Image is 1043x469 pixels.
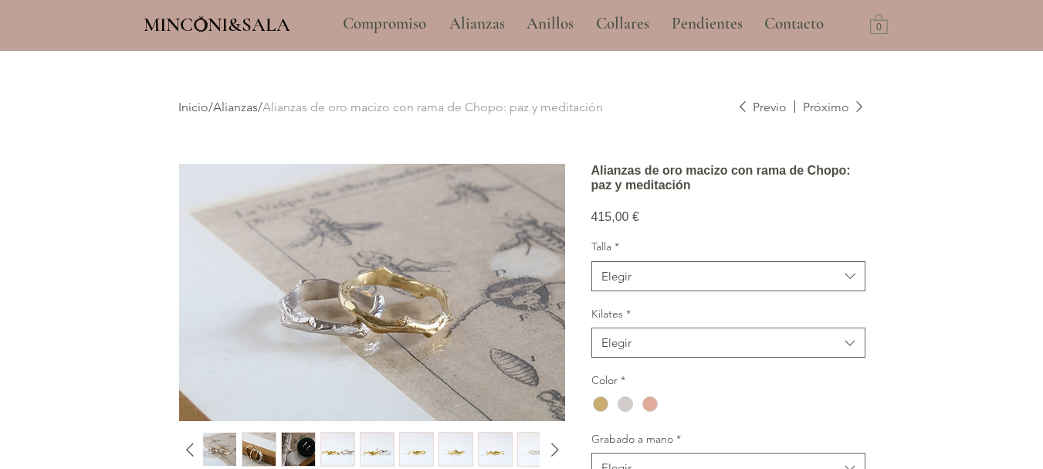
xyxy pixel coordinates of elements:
text: 0 [876,22,882,33]
a: MINCONI&SALA [144,10,290,36]
button: Diapositiva siguiente [544,438,564,461]
a: Alianzas de oro macizo con rama de Chopo: paz y meditación [262,100,603,114]
img: Miniatura: Alianzas de oro artesanales Barcelona [282,433,315,466]
a: Pendientes [660,5,753,43]
a: Collares [584,5,660,43]
button: Kilates [591,328,865,358]
a: Próximo [794,99,865,116]
div: 5 / 10 [360,432,395,467]
div: 1 / 10 [202,432,237,467]
p: Alianzas [442,5,513,43]
img: Miniatura: Alianzas de oro artesanales Barcelona [518,433,551,466]
img: Miniatura: Alianzas de oro artesanales Barcelona [439,433,472,466]
div: Elegir [601,335,632,351]
span: 415,00 € [591,210,639,223]
p: Pendientes [664,5,750,43]
img: Alianzas de oro artesanales Barcelona [179,164,565,421]
legend: Color [591,373,625,389]
p: Compromiso [335,5,434,43]
button: Miniatura: Alianzas de oro artesanales Barcelona [517,432,552,467]
div: 4 / 10 [320,432,355,467]
button: Miniatura: Alianzas de oro artesanales Barcelona [242,432,276,467]
a: Carrito con 0 ítems [870,13,888,34]
label: Grabado a mano [591,432,865,447]
button: Miniatura: Alianzas de oro artesanales Barcelona [202,432,237,467]
label: Kilates [591,307,865,322]
p: Anillos [519,5,581,43]
button: Miniatura: Alianzas de oro artesanales Barcelona [360,432,395,467]
button: Miniatura: Alianzas de oro artesanales Barcelona [281,432,316,467]
p: Contacto [757,5,831,43]
button: Diapositiva anterior [178,438,198,461]
a: Inicio [178,100,208,114]
button: Talla [591,261,865,291]
img: Miniatura: Alianzas de oro artesanales Barcelona [361,433,394,466]
div: / / [178,99,737,116]
h1: Alianzas de oro macizo con rama de Chopo: paz y meditación [591,163,865,192]
img: Miniatura: Alianzas de oro artesanales Barcelona [242,433,276,466]
a: Contacto [753,5,836,43]
a: Alianzas [438,5,515,43]
img: Miniatura: Alianzas de oro artesanales Barcelona [321,433,354,466]
div: 7 / 10 [439,432,473,467]
button: Alianzas de oro artesanales BarcelonaAgrandar [178,163,566,422]
img: Miniatura: Alianzas de oro artesanales Barcelona [479,433,512,466]
a: Anillos [515,5,584,43]
img: Minconi Sala [195,16,208,32]
img: Miniatura: Alianzas de oro artesanales Barcelona [400,433,433,466]
a: Alianzas [213,100,258,114]
button: Miniatura: Alianzas de oro artesanales Barcelona [320,432,355,467]
div: 3 / 10 [281,432,316,467]
div: 2 / 10 [242,432,276,467]
div: 8 / 10 [478,432,513,467]
div: 9 / 10 [517,432,552,467]
button: Miniatura: Alianzas de oro artesanales Barcelona [478,432,513,467]
button: Miniatura: Alianzas de oro artesanales Barcelona [399,432,434,467]
nav: Sitio [301,5,866,43]
div: Elegir [601,268,632,284]
p: Collares [588,5,657,43]
span: MINCONI&SALA [144,13,290,36]
label: Talla [591,240,865,255]
a: Previo [737,99,787,116]
a: Compromiso [331,5,438,43]
div: 6 / 10 [399,432,434,467]
img: Miniatura: Alianzas de oro artesanales Barcelona [203,433,236,466]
